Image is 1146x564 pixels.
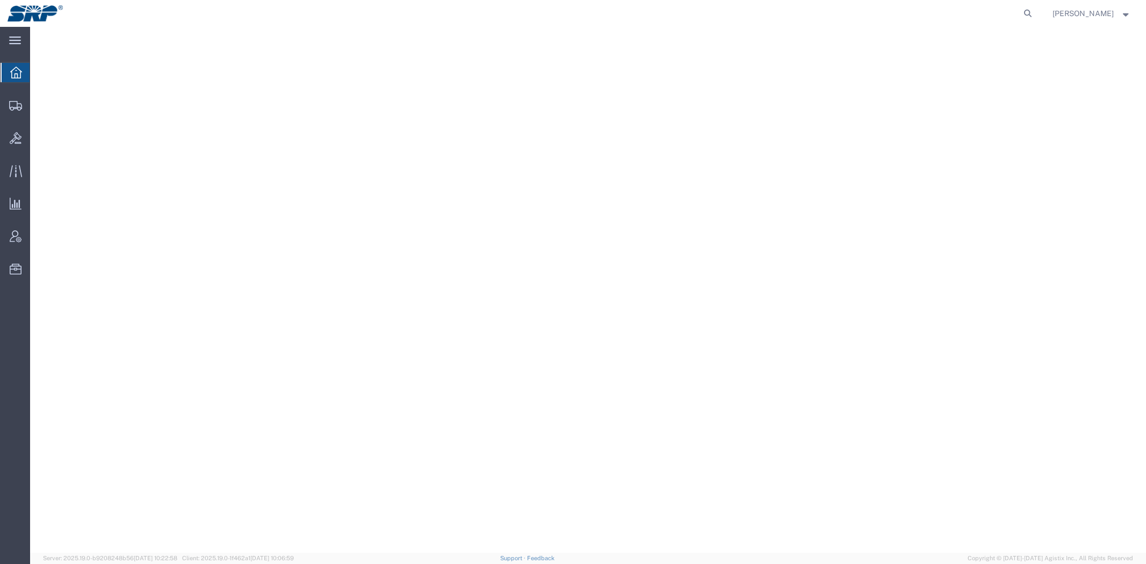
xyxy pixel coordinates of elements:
[43,555,177,561] span: Server: 2025.19.0-b9208248b56
[1053,8,1114,19] span: Marissa Camacho
[8,5,63,21] img: logo
[527,555,554,561] a: Feedback
[1052,7,1131,20] button: [PERSON_NAME]
[250,555,294,561] span: [DATE] 10:06:59
[500,555,527,561] a: Support
[968,554,1133,563] span: Copyright © [DATE]-[DATE] Agistix Inc., All Rights Reserved
[134,555,177,561] span: [DATE] 10:22:58
[182,555,294,561] span: Client: 2025.19.0-1f462a1
[30,27,1146,553] iframe: FS Legacy Container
